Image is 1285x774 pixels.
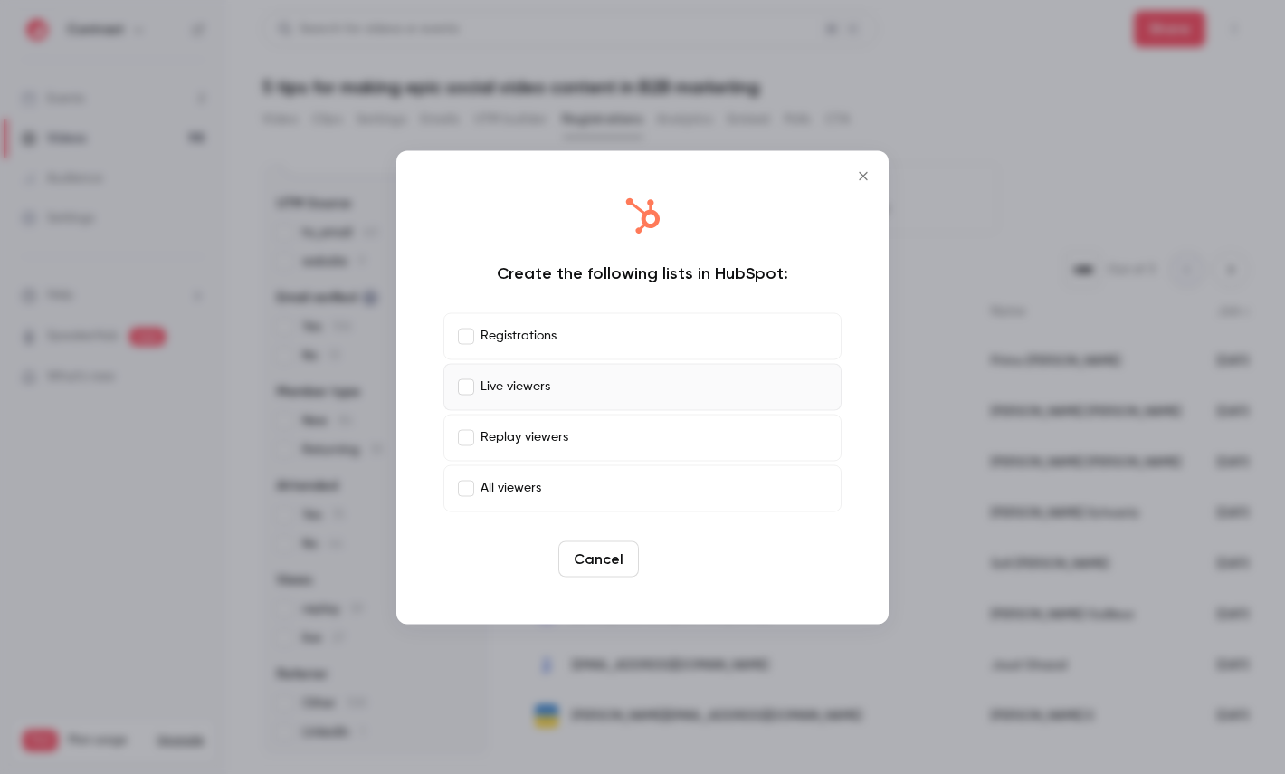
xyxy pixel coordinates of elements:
p: Registrations [481,327,557,346]
button: Close [845,158,881,194]
div: Create the following lists in HubSpot: [443,262,842,283]
button: Cancel [558,540,639,577]
p: All viewers [481,479,541,498]
p: Live viewers [481,377,550,397]
p: Replay viewers [481,428,568,447]
button: Create [646,540,728,577]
